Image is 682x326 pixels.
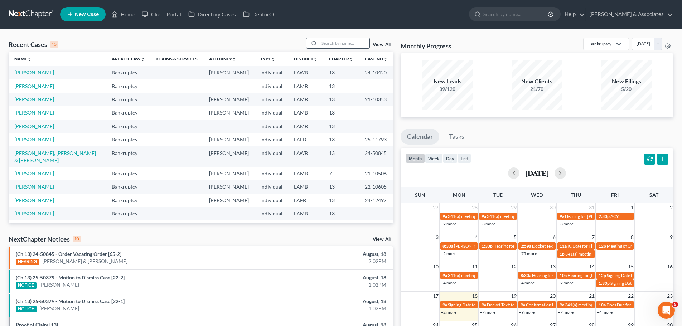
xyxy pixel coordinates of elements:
a: Calendar [401,129,439,145]
td: 24-50845 [359,146,393,167]
a: [PERSON_NAME] [14,110,54,116]
td: Individual [255,220,288,234]
i: unfold_more [141,57,145,62]
a: Directory Cases [185,8,240,21]
a: [PERSON_NAME] [14,197,54,203]
a: +7 more [558,310,574,315]
span: 12p [599,243,606,249]
span: Signing Date for [PERSON_NAME] [448,302,512,307]
a: +4 more [597,310,613,315]
td: 13 [323,66,359,79]
a: [PERSON_NAME] [39,281,79,288]
span: 1:30p [482,243,493,249]
i: unfold_more [232,57,236,62]
a: +3 more [480,221,495,227]
a: Nameunfold_more [14,56,32,62]
a: +3 more [558,221,574,227]
span: 12 [510,262,517,271]
span: Signing Date for [PERSON_NAME] [607,273,671,278]
span: 1 [630,203,634,212]
a: [PERSON_NAME] [14,83,54,89]
span: 9a [560,214,564,219]
button: month [406,154,425,163]
span: New Case [75,12,99,17]
span: 27 [432,203,439,212]
a: +2 more [441,251,456,256]
span: Docs Due for [PERSON_NAME] [606,302,666,307]
span: 18 [471,292,478,300]
td: 13 [323,133,359,146]
div: Bankruptcy [589,41,611,47]
td: Bankruptcy [106,120,151,133]
td: 13 [323,194,359,207]
span: 1:30p [599,281,610,286]
span: Sun [415,192,425,198]
a: Help [561,8,585,21]
i: unfold_more [349,57,353,62]
span: 9a [442,302,447,307]
td: [PERSON_NAME] [203,220,255,234]
td: Bankruptcy [106,146,151,167]
a: (Ch 13) 25-50379 - Motion to Dismiss Case [22-1] [16,298,125,304]
a: View All [373,237,391,242]
div: HEARING [16,259,39,265]
td: 13 [323,120,359,133]
span: 21 [588,292,595,300]
a: Client Portal [138,8,185,21]
td: Bankruptcy [106,93,151,106]
td: [PERSON_NAME] [203,146,255,167]
div: August, 18 [267,274,386,281]
td: Bankruptcy [106,66,151,79]
span: Hearing for [PERSON_NAME] [565,214,621,219]
td: Bankruptcy [106,220,151,234]
td: LAMB [288,167,323,180]
span: 5 [513,233,517,242]
span: 2 [669,203,673,212]
a: +2 more [441,310,456,315]
td: [PERSON_NAME] [203,93,255,106]
span: 10 [432,262,439,271]
span: 29 [510,203,517,212]
span: 2:59a [521,243,531,249]
div: Recent Cases [9,40,58,49]
td: [PERSON_NAME] [203,106,255,120]
span: 5 [672,302,678,307]
div: NextChapter Notices [9,235,81,243]
a: +4 more [519,280,535,286]
td: LAEB [288,194,323,207]
td: 22-10605 [359,180,393,194]
span: 14 [588,262,595,271]
td: 13 [323,220,359,234]
div: 2:02PM [267,258,386,265]
div: August, 18 [267,250,386,258]
a: View All [373,42,391,47]
td: [PERSON_NAME] [203,180,255,194]
span: 11 [471,262,478,271]
h2: [DATE] [525,169,549,177]
span: 341(a) meeting for [PERSON_NAME] & [PERSON_NAME] [448,214,555,219]
span: 4 [474,233,478,242]
a: [PERSON_NAME] [39,305,79,312]
span: Tue [493,192,503,198]
td: Bankruptcy [106,194,151,207]
iframe: Intercom live chat [658,302,675,319]
span: 9 [669,233,673,242]
div: NOTICE [16,282,37,289]
td: LAEB [288,133,323,146]
span: Hearing for [PERSON_NAME] & [PERSON_NAME] [532,273,626,278]
span: 31 [588,203,595,212]
div: 10 [73,236,81,242]
a: (Ch 13) 24-50845 - Order Vacating Order [65-2] [16,251,121,257]
a: DebtorCC [240,8,280,21]
span: 8:30a [521,273,531,278]
span: 6 [552,233,556,242]
td: [PERSON_NAME] [203,167,255,180]
span: 9a [482,214,486,219]
a: +4 more [441,280,456,286]
span: 28 [471,203,478,212]
td: Individual [255,106,288,120]
i: unfold_more [271,57,275,62]
td: 21-10506 [359,167,393,180]
span: 9a [442,273,447,278]
a: (Ch 13) 25-50379 - Motion to Dismiss Case [22-2] [16,274,125,281]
